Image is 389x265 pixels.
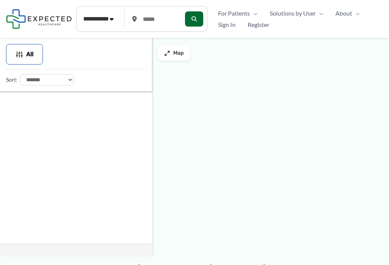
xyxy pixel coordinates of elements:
span: Sign In [218,19,236,30]
button: All [6,44,43,65]
a: Sign In [212,19,242,30]
img: Maximize [164,50,170,56]
span: Menu Toggle [250,8,258,19]
img: Filter [16,50,23,58]
button: Map [158,46,190,61]
span: Menu Toggle [352,8,360,19]
a: For PatientsMenu Toggle [212,8,264,19]
label: Sort: [6,75,17,85]
span: For Patients [218,8,250,19]
span: Register [248,19,269,30]
span: All [26,52,33,57]
span: Solutions by User [270,8,316,19]
img: Expected Healthcare Logo - side, dark font, small [6,9,72,28]
a: Register [242,19,275,30]
a: Solutions by UserMenu Toggle [264,8,329,19]
a: AboutMenu Toggle [329,8,366,19]
span: Menu Toggle [316,8,323,19]
span: Map [173,50,184,57]
span: About [335,8,352,19]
